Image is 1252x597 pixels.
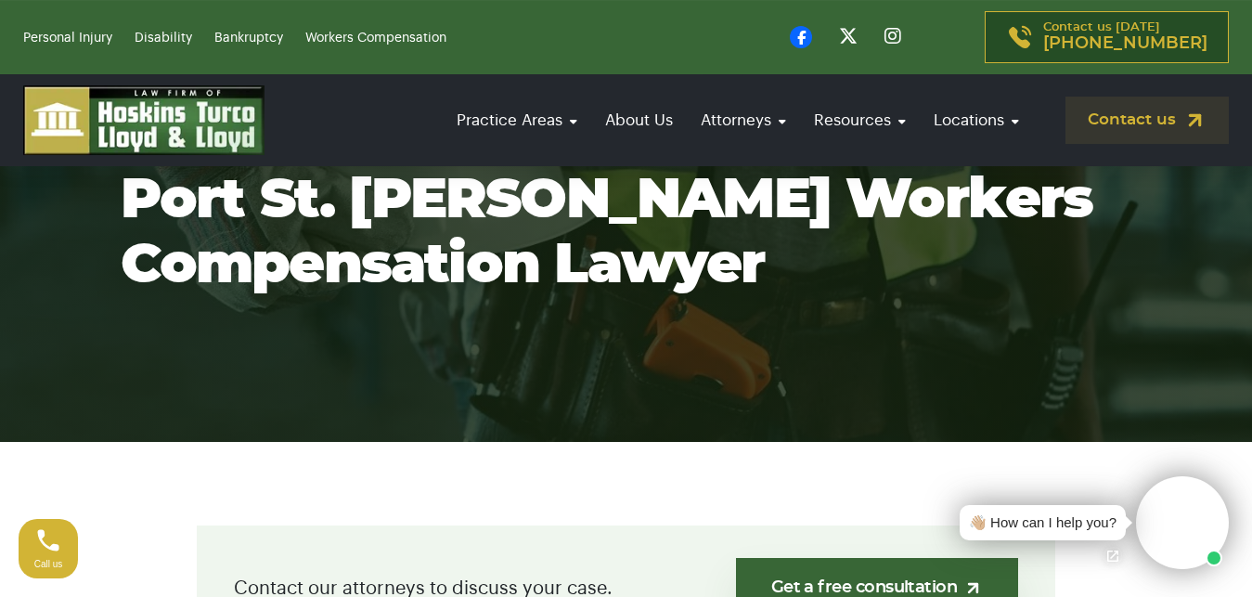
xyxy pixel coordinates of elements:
[447,94,587,147] a: Practice Areas
[1065,97,1229,144] a: Contact us
[305,32,446,45] a: Workers Compensation
[23,32,112,45] a: Personal Injury
[214,32,283,45] a: Bankruptcy
[1043,21,1207,53] p: Contact us [DATE]
[121,168,1132,298] h1: Port St. [PERSON_NAME] Workers Compensation Lawyer
[596,94,682,147] a: About Us
[969,513,1116,534] div: 👋🏼 How can I help you?
[924,94,1028,147] a: Locations
[805,94,915,147] a: Resources
[985,11,1229,63] a: Contact us [DATE][PHONE_NUMBER]
[1093,537,1132,576] a: Open chat
[135,32,192,45] a: Disability
[691,94,795,147] a: Attorneys
[1043,34,1207,53] span: [PHONE_NUMBER]
[34,559,63,569] span: Call us
[23,85,265,155] img: logo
